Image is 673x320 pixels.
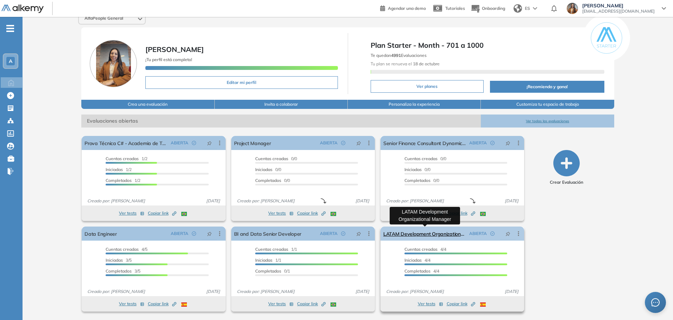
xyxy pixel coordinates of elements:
span: ABIERTA [171,230,188,237]
a: Senior Finance Consultant Dynamics F&0 - LATAM [383,136,466,150]
span: Cuentas creadas [255,247,288,252]
span: check-circle [490,141,495,145]
span: pushpin [356,140,361,146]
span: 1/1 [255,257,281,263]
button: Ver planes [371,80,484,93]
span: Evaluaciones abiertas [81,115,481,128]
span: Copiar link [297,301,326,307]
span: ES [525,5,530,12]
button: Crea una evaluación [81,100,214,109]
img: ESP [480,302,486,307]
span: [DATE] [353,288,372,295]
span: ABIERTA [469,230,487,237]
span: Copiar link [447,301,475,307]
span: [PERSON_NAME] [145,45,204,54]
span: [DATE] [353,198,372,204]
button: Customiza tu espacio de trabajo [481,100,614,109]
span: check-circle [192,141,196,145]
a: Project Manager [234,136,271,150]
span: Tutoriales [445,6,465,11]
span: message [651,298,660,307]
span: Crear Evaluación [550,179,583,185]
span: Creado por: [PERSON_NAME] [84,198,148,204]
button: pushpin [500,228,516,239]
span: [EMAIL_ADDRESS][DOMAIN_NAME] [582,8,655,14]
span: Creado por: [PERSON_NAME] [234,288,297,295]
a: BI and Data Senior Developer [234,227,302,241]
span: Cuentas creadas [255,156,288,161]
span: check-circle [341,141,345,145]
div: LATAM Development Organizational Manager [390,207,460,224]
span: Iniciadas [106,167,123,172]
span: [DATE] [502,288,521,295]
span: [DATE] [502,198,521,204]
span: ABIERTA [320,140,338,146]
span: [DATE] [203,288,223,295]
img: Foto de perfil [90,40,137,87]
button: Ver tests [268,209,294,217]
span: 1/2 [106,167,132,172]
span: check-circle [341,231,345,236]
img: BRA [181,212,187,216]
span: pushpin [505,140,510,146]
span: 1/2 [106,178,140,183]
span: Completados [106,178,132,183]
span: ABIERTA [469,140,487,146]
b: 4991 [391,53,401,58]
span: Iniciadas [255,257,272,263]
span: Iniciadas [404,257,422,263]
span: Creado por: [PERSON_NAME] [383,288,447,295]
span: pushpin [207,140,212,146]
span: Copiar link [148,210,176,216]
button: Copiar link [148,300,176,308]
span: pushpin [356,231,361,236]
span: [PERSON_NAME] [582,3,655,8]
span: AlfaPeople General [84,15,123,21]
span: 0/0 [404,178,439,183]
button: Copiar link [297,209,326,217]
span: 0/0 [404,167,430,172]
span: Creado por: [PERSON_NAME] [84,288,148,295]
button: Copiar link [447,209,475,217]
span: 1/1 [255,247,297,252]
b: 18 de octubre [412,61,440,66]
span: check-circle [192,231,196,236]
button: Crear Evaluación [550,150,583,185]
a: Prova Técnica C# - Academia de Talentos [84,136,168,150]
button: Ver tests [119,209,144,217]
button: pushpin [202,137,217,149]
span: 4/4 [404,247,446,252]
span: 1/2 [106,156,147,161]
span: check-circle [490,231,495,236]
button: pushpin [351,137,366,149]
span: Iniciadas [404,167,422,172]
span: ABIERTA [320,230,338,237]
img: BRA [331,302,336,307]
span: 4/4 [404,257,430,263]
img: world [514,4,522,13]
button: Invita a colaborar [215,100,348,109]
button: pushpin [351,228,366,239]
span: Completados [255,268,281,274]
span: pushpin [207,231,212,236]
a: Data Engineer [84,227,117,241]
span: Completados [404,178,430,183]
a: LATAM Development Organizational Manager [383,227,466,241]
span: Onboarding [482,6,505,11]
span: 0/0 [404,156,446,161]
button: Ver tests [418,300,443,308]
span: Plan Starter - Month - 701 a 1000 [371,40,604,51]
span: 0/1 [255,268,290,274]
span: [DATE] [203,198,223,204]
span: Copiar link [148,301,176,307]
button: Copiar link [297,300,326,308]
i: - [6,28,14,29]
span: Cuentas creadas [106,247,139,252]
span: pushpin [505,231,510,236]
span: Tu plan se renueva el [371,61,440,66]
span: 4/4 [404,268,439,274]
img: ESP [181,302,187,307]
span: Cuentas creadas [106,156,139,161]
span: 3/5 [106,257,132,263]
span: Agendar una demo [388,6,426,11]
